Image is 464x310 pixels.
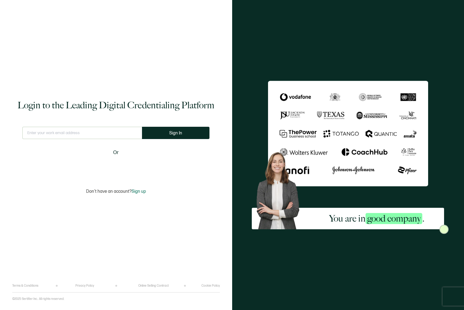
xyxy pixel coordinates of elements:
span: Or [113,149,119,157]
img: Sertifier Login [439,225,449,234]
span: Sign up [132,189,146,194]
img: Sertifier Login - You are in <span class="strong-h">good company</span>. Hero [252,148,309,229]
a: Online Selling Contract [138,284,169,288]
img: Sertifier Login - You are in <span class="strong-h">good company</span>. [268,81,428,187]
span: good company [366,213,422,224]
p: ©2025 Sertifier Inc.. All rights reserved. [12,297,64,301]
h1: Login to the Leading Digital Credentialing Platform [17,99,214,111]
span: Sign In [169,131,182,135]
a: Privacy Policy [75,284,94,288]
a: Terms & Conditions [12,284,38,288]
h2: You are in . [329,212,424,225]
button: Sign In [142,127,209,139]
p: Don't have an account? [86,189,146,194]
iframe: Sign in with Google Button [78,161,154,174]
input: Enter your work email address [22,127,142,139]
a: Cookie Policy [201,284,220,288]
